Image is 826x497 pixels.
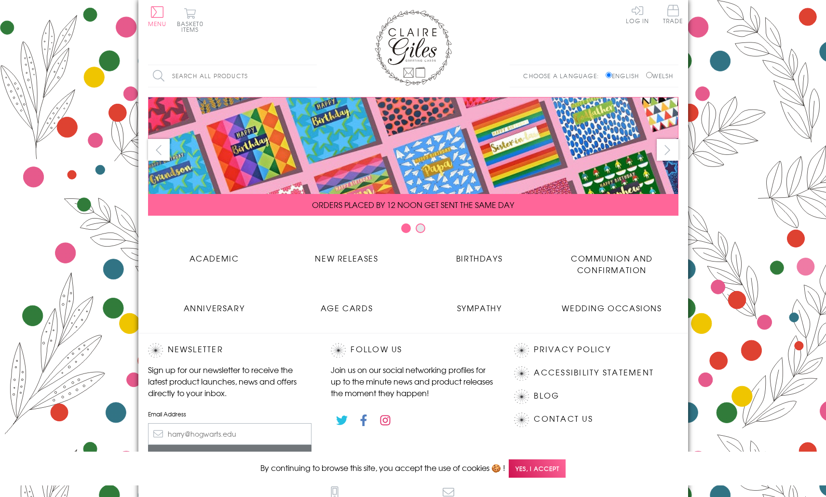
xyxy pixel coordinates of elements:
p: Choose a language: [523,71,604,80]
span: Yes, I accept [509,459,566,478]
input: Search all products [148,65,317,87]
button: Carousel Page 1 (Current Slide) [401,223,411,233]
a: Accessibility Statement [534,366,654,379]
input: harry@hogwarts.edu [148,423,312,445]
button: prev [148,139,170,161]
label: Welsh [646,71,674,80]
span: Wedding Occasions [562,302,662,314]
label: Email Address [148,410,312,418]
span: Trade [663,5,683,24]
div: Carousel Pagination [148,223,678,238]
span: Birthdays [456,252,502,264]
img: Claire Giles Greetings Cards [375,10,452,86]
p: Join us on our social networking profiles for up to the minute news and product releases the mome... [331,364,495,399]
a: Academic [148,245,281,264]
a: Age Cards [281,295,413,314]
a: Communion and Confirmation [546,245,678,276]
input: English [606,72,612,78]
span: Age Cards [321,302,373,314]
a: Anniversary [148,295,281,314]
a: Privacy Policy [534,343,610,356]
p: Sign up for our newsletter to receive the latest product launches, news and offers directly to yo... [148,364,312,399]
a: Contact Us [534,413,593,426]
a: Sympathy [413,295,546,314]
h2: Follow Us [331,343,495,358]
span: ORDERS PLACED BY 12 NOON GET SENT THE SAME DAY [312,199,514,210]
a: Blog [534,389,559,402]
input: Welsh [646,72,652,78]
label: English [606,71,644,80]
input: Subscribe [148,445,312,467]
span: New Releases [315,252,378,264]
a: Birthdays [413,245,546,264]
a: Trade [663,5,683,26]
button: Basket0 items [177,8,203,32]
span: Academic [190,252,239,264]
a: Wedding Occasions [546,295,678,314]
span: Anniversary [184,302,245,314]
span: Sympathy [457,302,502,314]
a: New Releases [281,245,413,264]
span: Communion and Confirmation [571,252,653,276]
span: Menu [148,19,167,28]
button: next [657,139,678,161]
h2: Newsletter [148,343,312,358]
span: 0 items [181,19,203,34]
a: Log In [626,5,649,24]
input: Search [307,65,317,87]
button: Menu [148,6,167,27]
button: Carousel Page 2 [416,223,425,233]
